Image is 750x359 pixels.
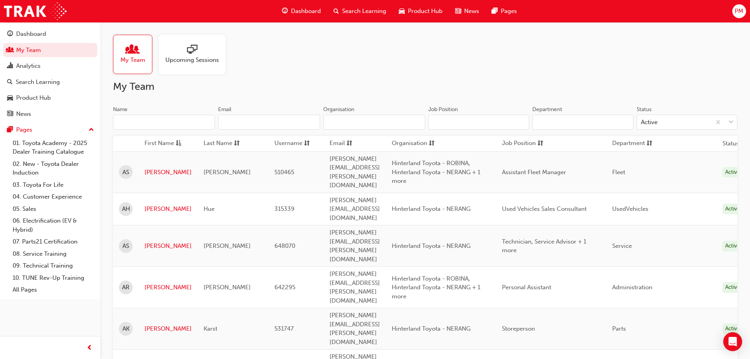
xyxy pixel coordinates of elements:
[274,325,294,332] span: 531747
[187,45,197,56] span: sessionType_ONLINE_URL-icon
[7,95,13,102] span: car-icon
[392,205,470,212] span: Hinterland Toyota - NERANG
[735,7,743,16] span: PM
[7,63,13,70] span: chart-icon
[428,115,529,130] input: Job Position
[612,242,632,249] span: Service
[176,139,181,149] span: asc-icon
[502,169,566,176] span: Assistant Fleet Manager
[3,25,97,123] button: DashboardMy TeamAnalyticsSearch LearningProduct HubNews
[502,238,586,254] span: Technician, Service Advisor + 1 more
[204,242,251,249] span: [PERSON_NAME]
[722,324,743,334] div: Active
[204,139,232,149] span: Last Name
[204,205,215,212] span: Hue
[304,139,310,149] span: sorting-icon
[330,139,345,149] span: Email
[7,47,13,54] span: people-icon
[274,284,295,291] span: 642295
[330,139,373,149] button: Emailsorting-icon
[722,204,743,214] div: Active
[9,179,97,191] a: 03. Toyota For Life
[3,27,97,41] a: Dashboard
[218,106,231,113] div: Email
[204,139,247,149] button: Last Namesorting-icon
[144,242,192,251] a: [PERSON_NAME]
[3,91,97,105] a: Product Hub
[342,7,386,16] span: Search Learning
[3,59,97,73] a: Analytics
[16,125,32,134] div: Pages
[204,169,251,176] span: [PERSON_NAME]
[113,106,128,113] div: Name
[392,242,470,249] span: Hinterland Toyota - NERANG
[274,242,295,249] span: 648070
[612,169,625,176] span: Fleet
[502,205,587,212] span: Used Vehicles Sales Consultant
[330,312,380,346] span: [PERSON_NAME][EMAIL_ADDRESS][PERSON_NAME][DOMAIN_NAME]
[120,56,145,65] span: My Team
[532,115,633,130] input: Department
[9,137,97,158] a: 01. Toyota Academy - 2025 Dealer Training Catalogue
[9,191,97,203] a: 04. Customer Experience
[485,3,523,19] a: pages-iconPages
[612,284,652,291] span: Administration
[393,3,449,19] a: car-iconProduct Hub
[113,35,159,74] a: My Team
[455,6,461,16] span: news-icon
[3,123,97,137] button: Pages
[501,7,517,16] span: Pages
[128,45,138,56] span: people-icon
[204,325,217,332] span: Karst
[532,106,562,113] div: Department
[428,106,458,113] div: Job Position
[274,205,294,212] span: 315339
[327,3,393,19] a: search-iconSearch Learning
[722,167,743,178] div: Active
[646,139,652,149] span: sorting-icon
[9,203,97,215] a: 05. Sales
[122,283,130,292] span: AR
[9,215,97,236] a: 06. Electrification (EV & Hybrid)
[144,139,188,149] button: First Nameasc-icon
[16,30,46,39] div: Dashboard
[429,139,435,149] span: sorting-icon
[144,324,192,333] a: [PERSON_NAME]
[7,31,13,38] span: guage-icon
[144,283,192,292] a: [PERSON_NAME]
[282,6,288,16] span: guage-icon
[144,205,192,214] a: [PERSON_NAME]
[612,139,645,149] span: Department
[9,248,97,260] a: 08. Service Training
[7,126,13,134] span: pages-icon
[122,242,129,251] span: AS
[291,7,321,16] span: Dashboard
[9,272,97,284] a: 10. TUNE Rev-Up Training
[392,160,480,184] span: Hinterland Toyota - ROBINA, Hinterland Toyota - NERANG + 1 more
[274,139,318,149] button: Usernamesorting-icon
[276,3,327,19] a: guage-iconDashboard
[732,4,746,18] button: PM
[89,125,94,135] span: up-icon
[502,325,535,332] span: Storeperson
[7,79,13,86] span: search-icon
[330,197,380,221] span: [PERSON_NAME][EMAIL_ADDRESS][DOMAIN_NAME]
[16,93,51,102] div: Product Hub
[159,35,232,74] a: Upcoming Sessions
[3,75,97,89] a: Search Learning
[16,78,60,87] div: Search Learning
[9,158,97,179] a: 02. New - Toyota Dealer Induction
[641,118,657,127] div: Active
[122,324,130,333] span: AK
[204,284,251,291] span: [PERSON_NAME]
[4,2,67,20] a: Trak
[399,6,405,16] span: car-icon
[9,284,97,296] a: All Pages
[464,7,479,16] span: News
[728,117,734,128] span: down-icon
[333,6,339,16] span: search-icon
[7,111,13,118] span: news-icon
[722,139,739,148] th: Status
[323,106,354,113] div: Organisation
